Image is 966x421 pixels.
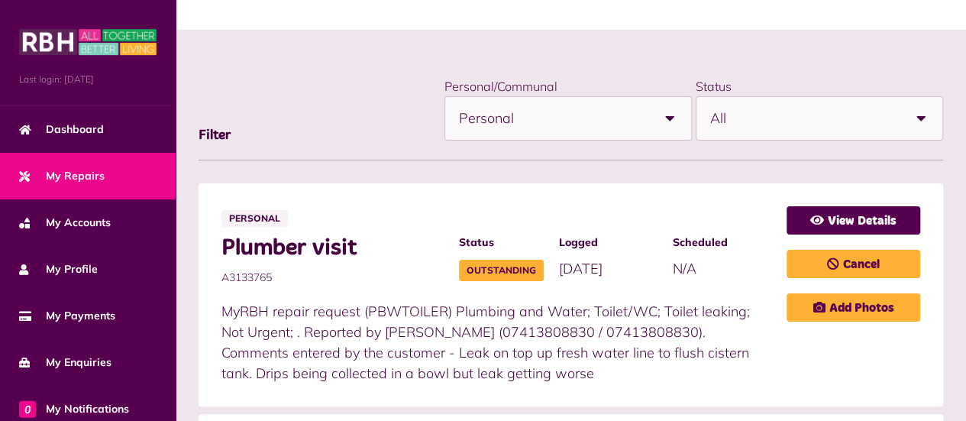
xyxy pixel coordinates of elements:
[787,293,920,322] a: Add Photos
[19,73,157,86] span: Last login: [DATE]
[459,260,544,281] span: Outstanding
[19,401,129,417] span: My Notifications
[673,260,696,277] span: N/A
[673,235,771,251] span: Scheduled
[19,308,115,324] span: My Payments
[19,400,36,417] span: 0
[221,270,444,286] span: A3133765
[710,97,900,140] span: All
[787,250,920,278] a: Cancel
[19,215,111,231] span: My Accounts
[19,27,157,57] img: MyRBH
[221,210,288,227] span: Personal
[19,168,105,184] span: My Repairs
[559,260,603,277] span: [DATE]
[444,79,557,94] label: Personal/Communal
[559,235,657,251] span: Logged
[787,206,920,235] a: View Details
[19,261,98,277] span: My Profile
[19,355,111,371] span: My Enquiries
[19,121,104,138] span: Dashboard
[221,301,771,384] p: MyRBH repair request (PBWTOILER) Plumbing and Water; Toilet/WC; Toilet leaking; Not Urgent; . Rep...
[696,79,732,94] label: Status
[459,235,544,251] span: Status
[199,128,231,142] span: Filter
[221,235,444,262] span: Plumber visit
[459,97,648,140] span: Personal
